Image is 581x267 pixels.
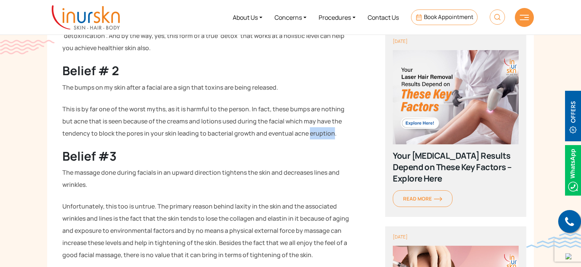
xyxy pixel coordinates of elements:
div: Your [MEDICAL_DATA] Results Depend on These Key Factors – Explore Here [393,150,519,184]
img: inurskn-logo [52,5,120,30]
p: The massage done during facials in an upward direction tightens the skin and decreases lines and ... [62,166,353,191]
div: [DATE] [393,234,519,240]
div: [DATE] [393,38,519,44]
img: bluewave [526,233,581,248]
a: Read Moreorange-arrow [393,190,452,207]
img: hamLine.svg [520,15,529,20]
p: The bumps on my skin after a facial are a sign that toxins are being released. [62,81,353,93]
img: HeaderSearch [490,9,505,25]
a: Book Appointment [411,9,478,25]
img: offerBt [565,91,581,141]
strong: Belief #3 [62,148,117,164]
a: Concerns [268,3,313,32]
img: poster [393,50,519,144]
span: Read More [403,195,442,202]
strong: Belief # 2 [62,62,119,79]
a: Whatsappicon [565,165,581,174]
a: Contact Us [362,3,405,32]
p: Unfortunately, this too is untrue. The primary reason behind laxity in the skin and the associate... [62,200,353,261]
img: orange-arrow [434,197,442,201]
img: Whatsappicon [565,145,581,196]
a: Procedures [313,3,362,32]
img: up-blue-arrow.svg [565,253,571,259]
span: Book Appointment [424,13,473,21]
p: This is by far one of the worst myths, as it is harmful to the person. In fact, these bumps are n... [62,103,353,139]
a: About Us [227,3,268,32]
